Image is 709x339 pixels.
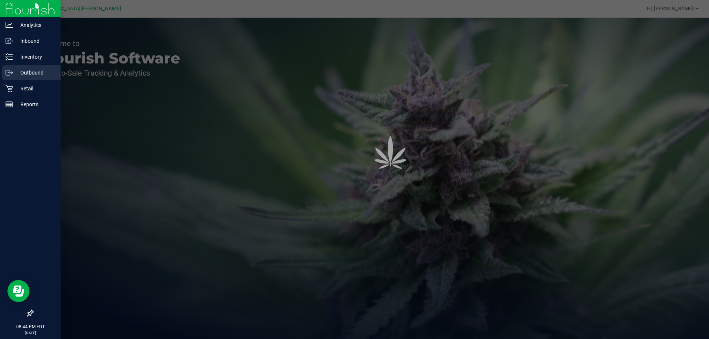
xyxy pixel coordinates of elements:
[13,37,57,45] p: Inbound
[6,21,13,29] inline-svg: Analytics
[6,101,13,108] inline-svg: Reports
[13,84,57,93] p: Retail
[6,69,13,76] inline-svg: Outbound
[13,21,57,30] p: Analytics
[6,85,13,92] inline-svg: Retail
[6,53,13,60] inline-svg: Inventory
[3,324,57,330] p: 08:44 PM EDT
[13,52,57,61] p: Inventory
[6,37,13,45] inline-svg: Inbound
[13,100,57,109] p: Reports
[3,330,57,336] p: [DATE]
[13,68,57,77] p: Outbound
[7,280,30,302] iframe: Resource center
